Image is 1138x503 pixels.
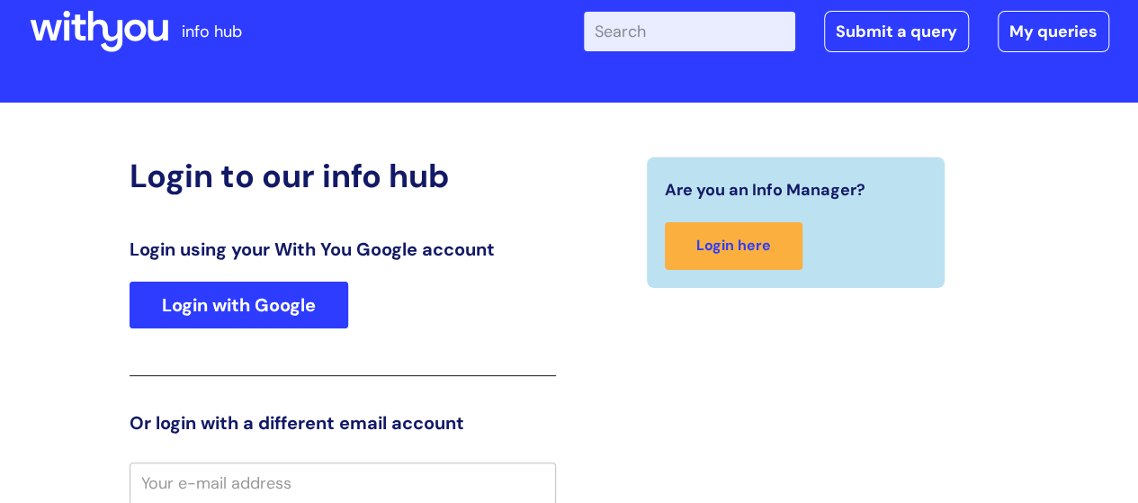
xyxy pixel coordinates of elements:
[998,11,1109,52] a: My queries
[665,222,802,270] a: Login here
[824,11,969,52] a: Submit a query
[182,17,242,46] p: info hub
[665,175,865,204] span: Are you an Info Manager?
[584,12,795,51] input: Search
[130,157,556,195] h2: Login to our info hub
[130,412,556,434] h3: Or login with a different email account
[130,238,556,260] h3: Login using your With You Google account
[130,282,348,328] a: Login with Google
